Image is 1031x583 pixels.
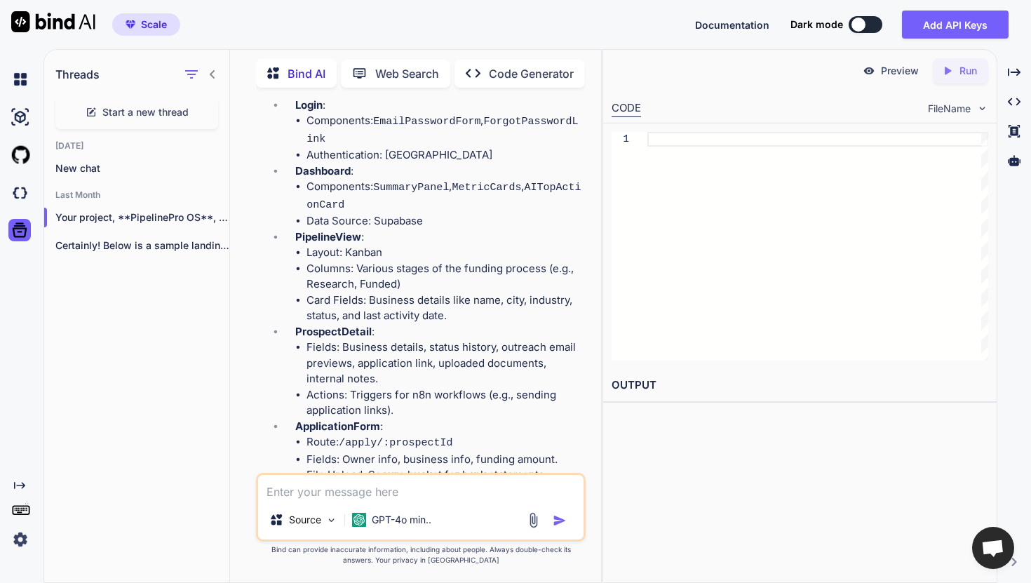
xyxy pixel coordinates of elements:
[11,11,95,32] img: Bind AI
[8,67,32,91] img: chat
[553,514,567,528] img: icon
[295,420,380,433] strong: ApplicationForm
[306,179,583,213] li: Components: , ,
[141,18,167,32] span: Scale
[959,64,977,78] p: Run
[8,143,32,167] img: githubLight
[352,513,366,527] img: GPT-4o mini
[902,11,1009,39] button: Add API Keys
[273,81,583,562] li: :
[603,369,997,402] h2: OUTPUT
[306,293,583,324] li: Card Fields: Business details like name, city, industry, status, and last activity date.
[284,324,583,419] li: :
[55,210,229,225] p: Your project, **PipelinePro OS**, sounds like a...
[325,514,337,526] img: Pick Models
[790,18,843,32] span: Dark mode
[695,19,769,31] span: Documentation
[306,147,583,163] li: Authentication: [GEOGRAPHIC_DATA]
[44,140,229,152] h2: [DATE]
[284,229,583,324] li: :
[8,181,32,205] img: darkCloudIdeIcon
[306,452,583,468] li: Fields: Owner info, business info, funding amount.
[489,65,574,82] p: Code Generator
[339,437,452,449] code: /apply/:prospectId
[306,113,583,147] li: Components: ,
[256,544,586,565] p: Bind can provide inaccurate information, including about people. Always double-check its answers....
[452,182,521,194] code: MetricCards
[881,64,919,78] p: Preview
[372,513,431,527] p: GPT-4o min..
[373,182,449,194] code: SummaryPanel
[306,387,583,419] li: Actions: Triggers for n8n workflows (e.g., sending application links).
[8,528,32,551] img: settings
[306,261,583,293] li: Columns: Various stages of the funding process (e.g., Research, Funded)
[525,512,541,528] img: attachment
[288,65,325,82] p: Bind AI
[102,105,189,119] span: Start a new thread
[55,161,229,175] p: New chat
[112,13,180,36] button: premiumScale
[8,105,32,129] img: ai-studio
[126,20,135,29] img: premium
[612,132,629,147] div: 1
[373,116,480,128] code: EmailPasswordForm
[44,189,229,201] h2: Last Month
[284,419,583,483] li: :
[284,163,583,229] li: :
[55,66,100,83] h1: Threads
[295,230,361,243] strong: PipelineView
[695,18,769,32] button: Documentation
[306,245,583,261] li: Layout: Kanban
[306,340,583,387] li: Fields: Business details, status history, outreach email previews, application link, uploaded doc...
[928,102,971,116] span: FileName
[55,239,229,253] p: Certainly! Below is a sample landing page...
[295,98,323,112] strong: Login
[972,527,1014,569] a: Open chat
[612,100,641,117] div: CODE
[976,102,988,114] img: chevron down
[289,513,321,527] p: Source
[295,325,372,338] strong: ProspectDetail
[306,182,581,211] code: AITopActionCard
[375,65,439,82] p: Web Search
[863,65,875,77] img: preview
[295,164,351,177] strong: Dashboard
[284,98,583,163] li: :
[306,467,583,483] li: File Upload: Secure bucket for bank statements.
[306,213,583,229] li: Data Source: Supabase
[306,116,578,145] code: ForgotPasswordLink
[306,434,583,452] li: Route:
